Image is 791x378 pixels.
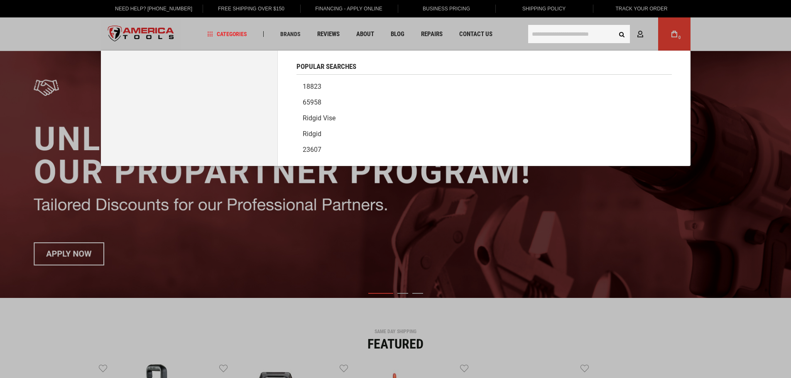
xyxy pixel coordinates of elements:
a: 23607 [296,142,672,158]
a: Ridgid vise [296,110,672,126]
a: 65958 [296,95,672,110]
a: Categories [203,29,251,40]
span: Popular Searches [296,63,356,70]
a: Ridgid [296,126,672,142]
button: Search [614,26,630,42]
span: Brands [280,31,301,37]
a: 18823 [296,79,672,95]
a: Brands [277,29,304,40]
span: Categories [207,31,247,37]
